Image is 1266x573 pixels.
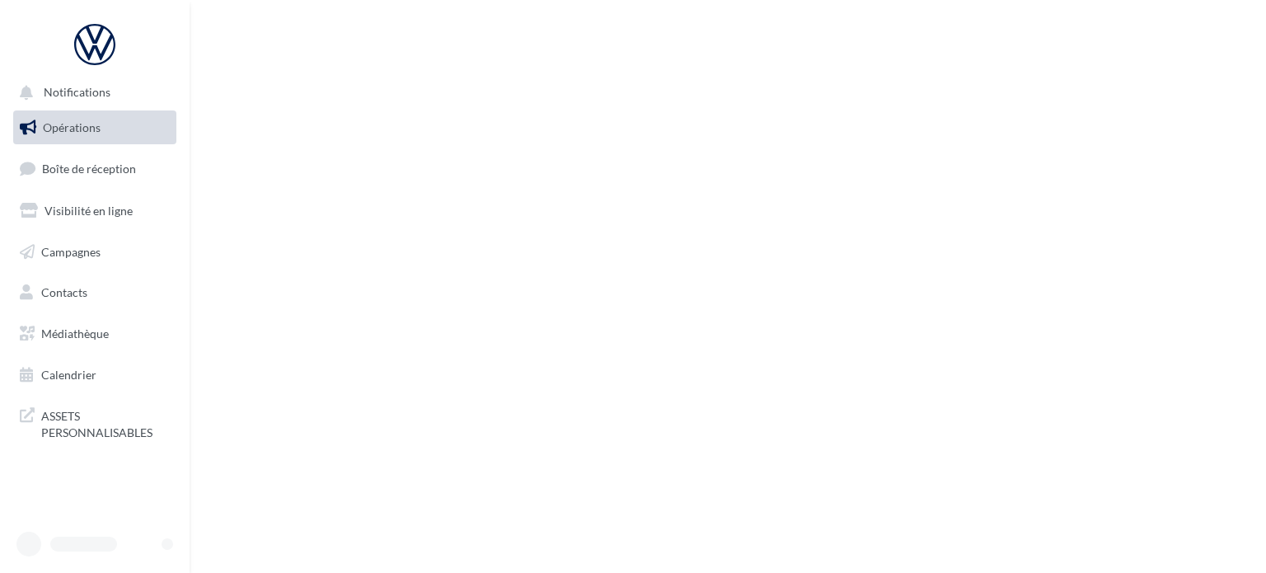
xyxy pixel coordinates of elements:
[43,120,101,134] span: Opérations
[41,244,101,258] span: Campagnes
[10,151,180,186] a: Boîte de réception
[42,162,136,176] span: Boîte de réception
[41,368,96,382] span: Calendrier
[10,358,180,392] a: Calendrier
[45,204,133,218] span: Visibilité en ligne
[41,285,87,299] span: Contacts
[10,398,180,447] a: ASSETS PERSONNALISABLES
[10,194,180,228] a: Visibilité en ligne
[41,405,170,440] span: ASSETS PERSONNALISABLES
[41,326,109,341] span: Médiathèque
[10,110,180,145] a: Opérations
[10,317,180,351] a: Médiathèque
[10,235,180,270] a: Campagnes
[10,275,180,310] a: Contacts
[44,86,110,100] span: Notifications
